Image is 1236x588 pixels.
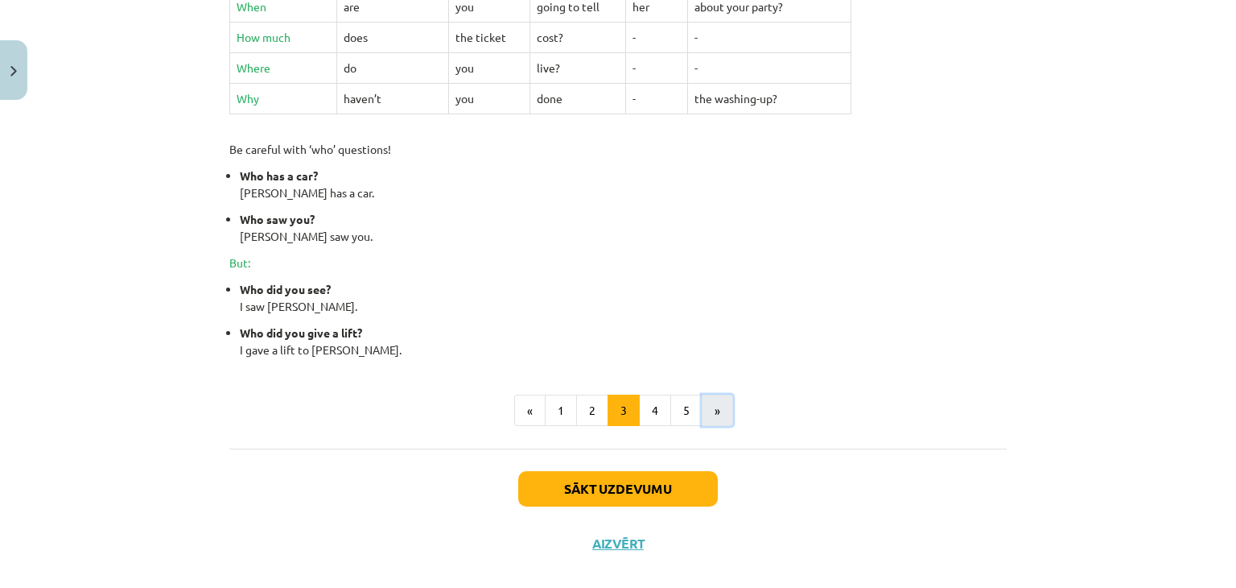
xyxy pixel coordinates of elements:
[688,83,851,114] td: the washing-up?
[688,22,851,52] td: -
[240,282,331,296] strong: Who did you see?
[702,395,733,427] button: »
[10,66,17,77] img: icon-close-lesson-0947bae3869378f0d4975bcd49f059093ad1ed9edebbc8119c70593378902aed.svg
[587,536,649,552] button: Aizvērt
[514,395,546,427] button: «
[240,325,362,340] strong: Who did you give a lift?
[545,395,577,427] button: 1
[626,83,688,114] td: -
[237,60,270,75] span: Where
[529,22,626,52] td: cost?
[237,30,290,44] span: How much
[237,91,259,106] span: Why
[626,52,688,83] td: -
[688,52,851,83] td: -
[240,325,1007,358] p: I gave a lift to [PERSON_NAME].
[576,395,608,427] button: 2
[448,22,529,52] td: the ticket
[240,212,315,226] strong: Who saw you?
[448,52,529,83] td: you
[229,255,250,270] span: But:
[229,141,1007,158] p: Be careful with ‘who’ questions!
[518,471,718,507] button: Sākt uzdevumu
[608,395,640,427] button: 3
[626,22,688,52] td: -
[639,395,671,427] button: 4
[337,52,448,83] td: do
[240,168,1007,201] p: [PERSON_NAME] has a car.
[240,168,318,183] strong: Who has a car?
[529,52,626,83] td: live?
[240,211,1007,245] p: [PERSON_NAME] saw you.
[670,395,702,427] button: 5
[229,395,1007,427] nav: Page navigation example
[240,281,1007,315] p: I saw [PERSON_NAME].
[448,83,529,114] td: you
[337,22,448,52] td: does
[529,83,626,114] td: done
[337,83,448,114] td: haven’t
